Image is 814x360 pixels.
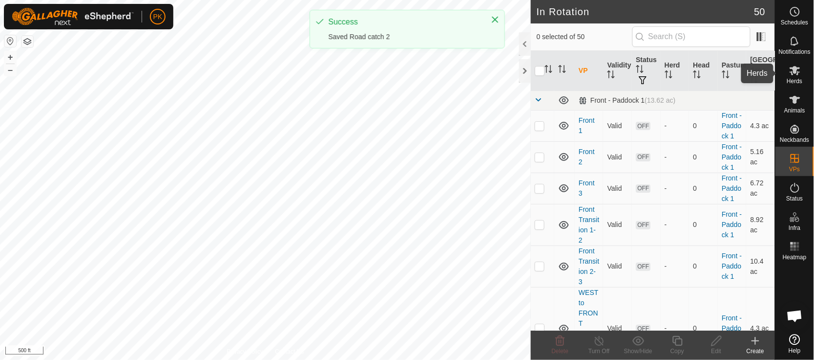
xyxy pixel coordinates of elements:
a: Help [775,330,814,358]
p-sorticon: Activate to sort [722,72,730,80]
div: Create [736,347,775,356]
span: PK [153,12,163,22]
span: OFF [636,122,650,130]
a: Front - Paddock 1 [722,174,742,202]
span: OFF [636,153,650,161]
div: - [665,261,686,271]
h2: In Rotation [537,6,754,18]
a: Front 1 [579,116,595,135]
span: Schedules [781,20,808,25]
span: Heatmap [783,254,807,260]
span: OFF [636,325,650,333]
span: 50 [754,4,765,19]
a: Front - Paddock 1 [722,143,742,171]
th: Validity [603,51,632,91]
th: Pasture [718,51,747,91]
td: 5.16 ac [746,141,775,173]
a: Privacy Policy [227,347,263,356]
button: Reset Map [4,35,16,47]
td: Valid [603,246,632,287]
td: Valid [603,110,632,141]
div: Show/Hide [619,347,658,356]
span: (13.62 ac) [645,96,675,104]
td: 0 [689,173,718,204]
span: OFF [636,263,650,271]
td: 6.72 ac [746,173,775,204]
td: 10.4 ac [746,246,775,287]
span: VPs [789,166,800,172]
p-sorticon: Activate to sort [750,77,758,85]
button: – [4,64,16,76]
a: Open chat [780,301,810,331]
th: Head [689,51,718,91]
td: 4.3 ac [746,110,775,141]
span: Help [789,348,801,354]
img: Gallagher Logo [12,8,134,25]
span: OFF [636,184,650,193]
a: Front 3 [579,179,595,197]
td: 8.92 ac [746,204,775,246]
td: 0 [689,204,718,246]
td: 0 [689,141,718,173]
div: - [665,183,686,194]
div: - [665,323,686,334]
span: Infra [789,225,800,231]
td: Valid [603,204,632,246]
span: 0 selected of 50 [537,32,632,42]
div: Copy [658,347,697,356]
span: Status [786,196,803,202]
div: - [665,152,686,162]
th: [GEOGRAPHIC_DATA] Area [746,51,775,91]
div: Success [329,16,481,28]
input: Search (S) [632,26,751,47]
a: Contact Us [275,347,304,356]
div: Edit [697,347,736,356]
p-sorticon: Activate to sort [693,72,701,80]
th: Status [632,51,661,91]
span: Neckbands [780,137,809,143]
a: Front - Paddock 1 [722,314,742,342]
button: Map Layers [21,36,33,47]
a: Front 2 [579,148,595,166]
p-sorticon: Activate to sort [544,67,552,74]
button: + [4,51,16,63]
a: Front - Paddock 1 [722,210,742,239]
th: Herd [661,51,689,91]
span: Delete [552,348,569,355]
p-sorticon: Activate to sort [665,72,672,80]
p-sorticon: Activate to sort [558,67,566,74]
td: 0 [689,110,718,141]
span: Herds [787,78,802,84]
button: Close [488,13,502,26]
div: Saved Road catch 2 [329,32,481,42]
td: Valid [603,173,632,204]
td: 0 [689,246,718,287]
p-sorticon: Activate to sort [636,67,644,74]
span: OFF [636,221,650,229]
a: Front - Paddock 1 [722,252,742,280]
td: Valid [603,141,632,173]
div: Turn Off [580,347,619,356]
span: Animals [784,108,805,113]
div: Front - Paddock 1 [579,96,675,105]
p-sorticon: Activate to sort [607,72,615,80]
div: - [665,121,686,131]
a: Front - Paddock 1 [722,112,742,140]
th: VP [575,51,604,91]
a: Front Transition 1-2 [579,205,599,244]
span: Notifications [779,49,811,55]
a: Front Transition 2-3 [579,247,599,286]
div: - [665,220,686,230]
